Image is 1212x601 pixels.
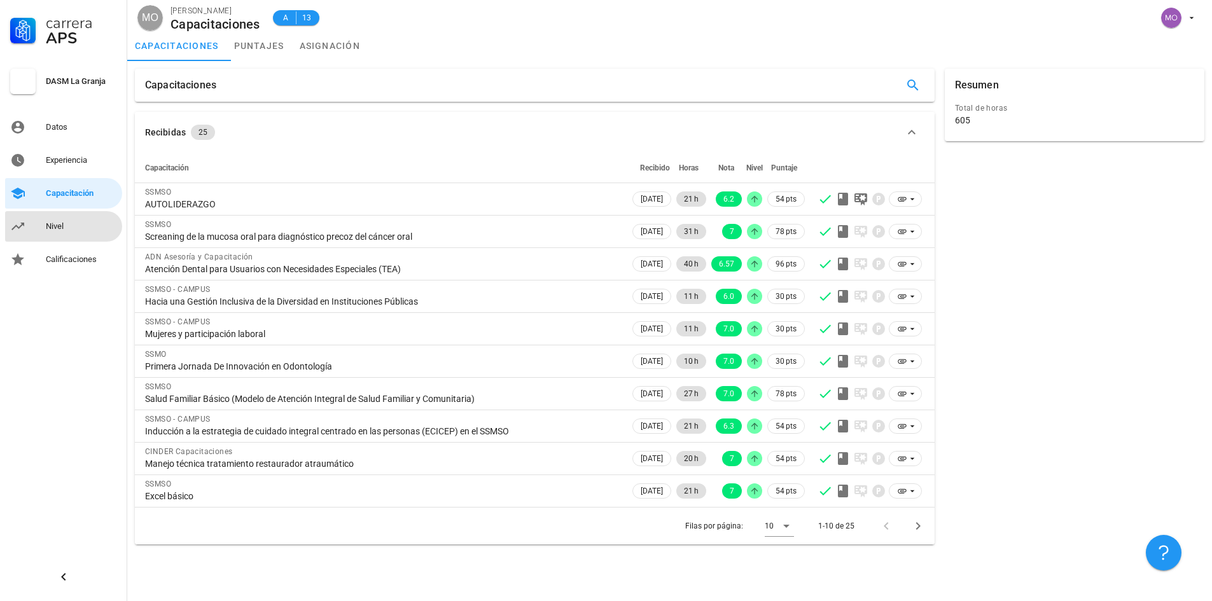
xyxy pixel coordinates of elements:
span: [DATE] [641,192,663,206]
span: [DATE] [641,452,663,466]
div: Datos [46,122,117,132]
span: ADN Asesoría y Capacitación [145,252,253,261]
div: DASM La Granja [46,76,117,86]
span: 21 h [684,418,699,434]
th: Horas [674,153,709,183]
span: SSMO [145,350,167,359]
span: 6.2 [723,191,734,207]
div: AUTOLIDERAZGO [145,198,620,210]
div: Capacitaciones [171,17,260,31]
span: 54 pts [776,193,797,205]
span: 54 pts [776,485,797,497]
span: 6.57 [719,256,734,272]
span: Recibido [640,163,670,172]
a: Nivel [5,211,122,242]
span: 13 [302,11,312,24]
button: Recibidas 25 [135,112,935,153]
span: 11 h [684,321,699,336]
div: Filas por página: [685,508,794,544]
div: Resumen [955,69,999,102]
th: Nota [709,153,744,183]
span: 21 h [684,483,699,499]
span: 54 pts [776,452,797,465]
span: 6.0 [723,289,734,304]
th: Puntaje [765,153,807,183]
div: avatar [1161,8,1181,28]
span: 7 [730,224,734,239]
span: 10 h [684,354,699,369]
span: [DATE] [641,322,663,336]
div: Atención Dental para Usuarios con Necesidades Especiales (TEA) [145,263,620,275]
div: 10Filas por página: [765,516,794,536]
span: SSMSO [145,220,171,229]
div: Total de horas [955,102,1194,114]
div: Screaning de la mucosa oral para diagnóstico precoz del cáncer oral [145,231,620,242]
span: 27 h [684,386,699,401]
span: [DATE] [641,387,663,401]
div: 10 [765,520,774,532]
span: Horas [679,163,699,172]
div: Hacia una Gestión Inclusiva de la Diversidad en Instituciones Públicas [145,296,620,307]
div: Calificaciones [46,254,117,265]
span: 30 pts [776,290,797,303]
span: SSMSO - CAMPUS [145,285,211,294]
span: SSMSO [145,188,171,197]
a: Capacitación [5,178,122,209]
span: 7.0 [723,386,734,401]
div: 605 [955,114,970,126]
span: 11 h [684,289,699,304]
span: Nota [718,163,734,172]
span: 54 pts [776,420,797,432]
span: 30 pts [776,322,797,335]
span: 40 h [684,256,699,272]
div: Carrera [46,15,117,31]
span: SSMSO [145,382,171,391]
span: SSMSO [145,480,171,488]
div: Inducción a la estrategia de cuidado integral centrado en las personas (ECICEP) en el SSMSO [145,425,620,437]
div: 1-10 de 25 [818,520,854,532]
div: avatar [137,5,163,31]
a: capacitaciones [127,31,226,61]
div: Manejo técnica tratamiento restaurador atraumático [145,458,620,469]
span: [DATE] [641,354,663,368]
span: 21 h [684,191,699,207]
th: Recibido [630,153,674,183]
span: 7.0 [723,321,734,336]
span: [DATE] [641,289,663,303]
span: [DATE] [641,419,663,433]
span: 7 [730,483,734,499]
div: Recibidas [145,125,186,139]
span: MO [142,5,158,31]
span: A [281,11,291,24]
div: Mujeres y participación laboral [145,328,620,340]
a: Experiencia [5,145,122,176]
span: [DATE] [641,257,663,271]
span: [DATE] [641,225,663,238]
span: 96 pts [776,258,797,270]
span: 78 pts [776,225,797,238]
span: Capacitación [145,163,189,172]
div: Nivel [46,221,117,231]
div: Salud Familiar Básico (Modelo de Atención Integral de Salud Familiar y Comunitaria) [145,393,620,404]
th: Nivel [744,153,765,183]
a: puntajes [226,31,292,61]
span: 6.3 [723,418,734,434]
span: Puntaje [771,163,797,172]
span: SSMSO - CAMPUS [145,415,211,424]
div: Experiencia [46,155,117,165]
a: asignación [292,31,368,61]
span: 25 [199,125,207,140]
span: 20 h [684,451,699,466]
div: Capacitaciones [145,69,216,102]
div: Primera Jornada De Innovación en Odontología [145,361,620,372]
div: [PERSON_NAME] [171,4,260,17]
span: 30 pts [776,355,797,368]
button: Página siguiente [907,515,930,537]
th: Capacitación [135,153,630,183]
span: 7 [730,451,734,466]
span: SSMSO - CAMPUS [145,317,211,326]
div: APS [46,31,117,46]
span: Nivel [746,163,763,172]
div: Excel básico [145,490,620,502]
span: 7.0 [723,354,734,369]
